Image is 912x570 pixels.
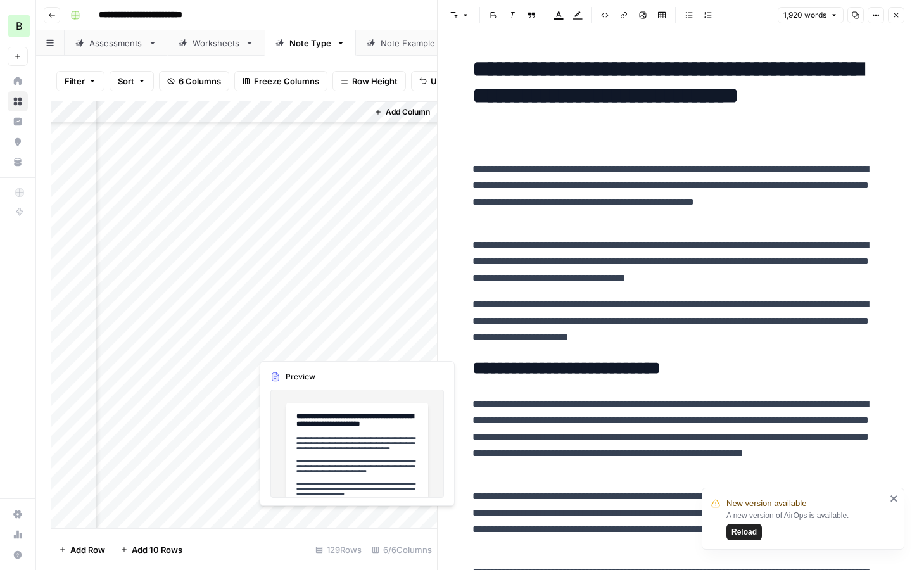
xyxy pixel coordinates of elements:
[310,540,367,560] div: 129 Rows
[8,132,28,152] a: Opportunities
[65,75,85,87] span: Filter
[890,493,899,503] button: close
[265,30,356,56] a: Note Type
[431,75,452,87] span: Undo
[56,71,104,91] button: Filter
[51,540,113,560] button: Add Row
[8,504,28,524] a: Settings
[118,75,134,87] span: Sort
[132,543,182,556] span: Add 10 Rows
[8,545,28,565] button: Help + Support
[726,524,762,540] button: Reload
[332,71,406,91] button: Row Height
[783,9,826,21] span: 1,920 words
[70,543,105,556] span: Add Row
[8,91,28,111] a: Browse
[254,75,319,87] span: Freeze Columns
[411,71,460,91] button: Undo
[726,510,886,540] div: A new version of AirOps is available.
[367,540,437,560] div: 6/6 Columns
[168,30,265,56] a: Worksheets
[381,37,436,49] div: Note Example
[110,71,154,91] button: Sort
[65,30,168,56] a: Assessments
[8,152,28,172] a: Your Data
[726,497,806,510] span: New version available
[193,37,240,49] div: Worksheets
[234,71,327,91] button: Freeze Columns
[113,540,190,560] button: Add 10 Rows
[8,524,28,545] a: Usage
[386,106,430,118] span: Add Column
[778,7,844,23] button: 1,920 words
[16,18,22,34] span: B
[179,75,221,87] span: 6 Columns
[89,37,143,49] div: Assessments
[289,37,331,49] div: Note Type
[8,71,28,91] a: Home
[731,526,757,538] span: Reload
[8,10,28,42] button: Workspace: Blueprint
[352,75,398,87] span: Row Height
[8,111,28,132] a: Insights
[159,71,229,91] button: 6 Columns
[356,30,460,56] a: Note Example
[369,104,435,120] button: Add Column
